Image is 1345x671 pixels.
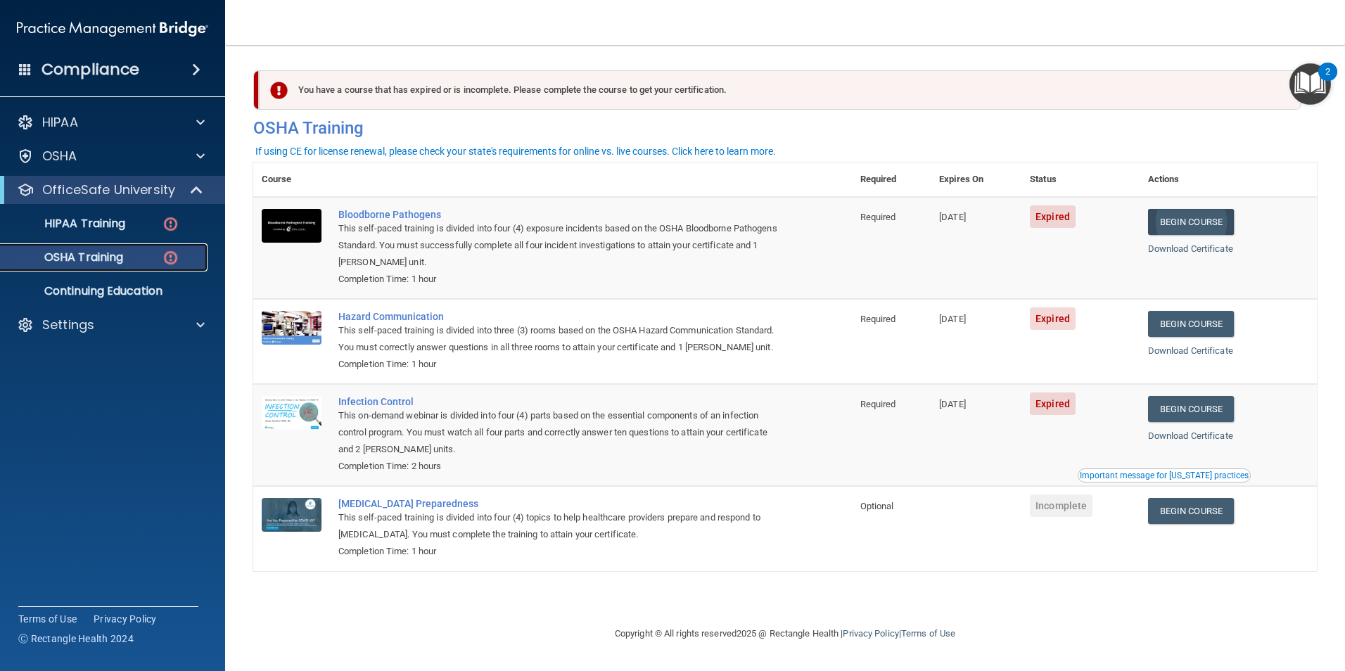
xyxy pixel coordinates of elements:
div: If using CE for license renewal, please check your state's requirements for online vs. live cours... [255,146,776,156]
a: Privacy Policy [94,612,157,626]
p: HIPAA Training [9,217,125,231]
p: HIPAA [42,114,78,131]
a: Begin Course [1148,498,1234,524]
a: Download Certificate [1148,345,1233,356]
a: Bloodborne Pathogens [338,209,782,220]
div: Completion Time: 1 hour [338,271,782,288]
p: Settings [42,317,94,333]
img: danger-circle.6113f641.png [162,215,179,233]
a: [MEDICAL_DATA] Preparedness [338,498,782,509]
a: Infection Control [338,396,782,407]
img: PMB logo [17,15,208,43]
a: Settings [17,317,205,333]
th: Expires On [931,162,1021,197]
a: Download Certificate [1148,430,1233,441]
span: Required [860,399,896,409]
div: This self-paced training is divided into three (3) rooms based on the OSHA Hazard Communication S... [338,322,782,356]
span: Expired [1030,307,1076,330]
div: Completion Time: 2 hours [338,458,782,475]
p: Continuing Education [9,284,201,298]
span: Incomplete [1030,494,1092,517]
div: This on-demand webinar is divided into four (4) parts based on the essential components of an inf... [338,407,782,458]
a: HIPAA [17,114,205,131]
button: Open Resource Center, 2 new notifications [1289,63,1331,105]
div: Important message for [US_STATE] practices [1080,471,1249,480]
a: Download Certificate [1148,243,1233,254]
div: You have a course that has expired or is incomplete. Please complete the course to get your certi... [259,70,1301,110]
a: Begin Course [1148,311,1234,337]
span: Expired [1030,392,1076,415]
iframe: Drift Widget Chat Controller [1102,571,1328,627]
div: This self-paced training is divided into four (4) topics to help healthcare providers prepare and... [338,509,782,543]
a: Privacy Policy [843,628,898,639]
th: Actions [1140,162,1317,197]
span: Required [860,314,896,324]
h4: OSHA Training [253,118,1317,138]
div: Completion Time: 1 hour [338,543,782,560]
button: If using CE for license renewal, please check your state's requirements for online vs. live cours... [253,144,778,158]
p: OSHA [42,148,77,165]
span: [DATE] [939,212,966,222]
p: OSHA Training [9,250,123,264]
a: Hazard Communication [338,311,782,322]
h4: Compliance [42,60,139,79]
button: Read this if you are a dental practitioner in the state of CA [1078,468,1251,483]
span: Expired [1030,205,1076,228]
div: This self-paced training is divided into four (4) exposure incidents based on the OSHA Bloodborne... [338,220,782,271]
img: danger-circle.6113f641.png [162,249,179,267]
span: Ⓒ Rectangle Health 2024 [18,632,134,646]
span: Required [860,212,896,222]
span: Optional [860,501,894,511]
th: Status [1021,162,1140,197]
a: OSHA [17,148,205,165]
p: OfficeSafe University [42,181,175,198]
a: Begin Course [1148,209,1234,235]
th: Required [852,162,931,197]
div: 2 [1325,72,1330,90]
th: Course [253,162,330,197]
span: [DATE] [939,399,966,409]
div: Completion Time: 1 hour [338,356,782,373]
div: Copyright © All rights reserved 2025 @ Rectangle Health | | [528,611,1042,656]
a: Terms of Use [901,628,955,639]
img: exclamation-circle-solid-danger.72ef9ffc.png [270,82,288,99]
span: [DATE] [939,314,966,324]
a: Terms of Use [18,612,77,626]
a: Begin Course [1148,396,1234,422]
a: OfficeSafe University [17,181,204,198]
